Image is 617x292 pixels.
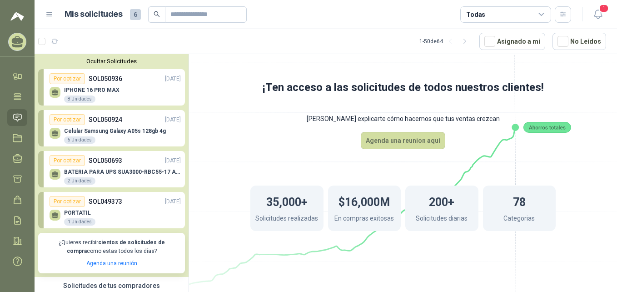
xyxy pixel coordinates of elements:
[165,116,181,124] p: [DATE]
[419,34,472,49] div: 1 - 50 de 64
[50,73,85,84] div: Por cotizar
[165,197,181,206] p: [DATE]
[466,10,485,20] div: Todas
[38,192,185,228] a: Por cotizarSOL049373[DATE] PORTATIL1 Unidades
[255,213,318,226] p: Solicitudes realizadas
[64,169,181,175] p: BATERIA PARA UPS SUA3000-RBC55-17 AH Y 12V
[44,238,179,256] p: ¿Quieres recibir como estas todos los días?
[552,33,606,50] button: No Leídos
[38,58,185,65] button: Ocultar Solicitudes
[65,8,123,21] h1: Mis solicitudes
[64,177,95,185] div: 2 Unidades
[64,136,95,144] div: 5 Unidades
[10,11,24,22] img: Logo peakr
[64,218,95,226] div: 1 Unidades
[513,191,526,211] h1: 78
[416,213,468,226] p: Solicitudes diarias
[89,156,122,166] p: SOL050693
[89,115,122,125] p: SOL050924
[165,75,181,83] p: [DATE]
[599,4,609,13] span: 1
[154,11,160,17] span: search
[266,191,308,211] h1: 35,000+
[64,210,95,216] p: PORTATIL
[590,6,606,23] button: 1
[50,155,85,166] div: Por cotizar
[50,196,85,207] div: Por cotizar
[64,96,95,103] div: 8 Unidades
[338,191,390,211] h1: $16,000M
[35,54,189,277] div: Ocultar SolicitudesPor cotizarSOL050936[DATE] IPHONE 16 PRO MAX8 UnidadesPor cotizarSOL050924[DAT...
[334,213,394,226] p: En compras exitosas
[165,156,181,165] p: [DATE]
[479,33,545,50] button: Asignado a mi
[89,196,122,206] p: SOL049373
[38,151,185,187] a: Por cotizarSOL050693[DATE] BATERIA PARA UPS SUA3000-RBC55-17 AH Y 12V2 Unidades
[64,128,166,134] p: Celular Samsung Galaxy A05s 128gb 4g
[67,239,165,254] b: cientos de solicitudes de compra
[86,260,137,267] a: Agenda una reunión
[38,110,185,146] a: Por cotizarSOL050924[DATE] Celular Samsung Galaxy A05s 128gb 4g5 Unidades
[130,9,141,20] span: 6
[503,213,535,226] p: Categorias
[38,69,185,106] a: Por cotizarSOL050936[DATE] IPHONE 16 PRO MAX8 Unidades
[361,132,445,149] button: Agenda una reunion aquí
[89,74,122,84] p: SOL050936
[429,191,454,211] h1: 200+
[64,87,119,93] p: IPHONE 16 PRO MAX
[50,114,85,125] div: Por cotizar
